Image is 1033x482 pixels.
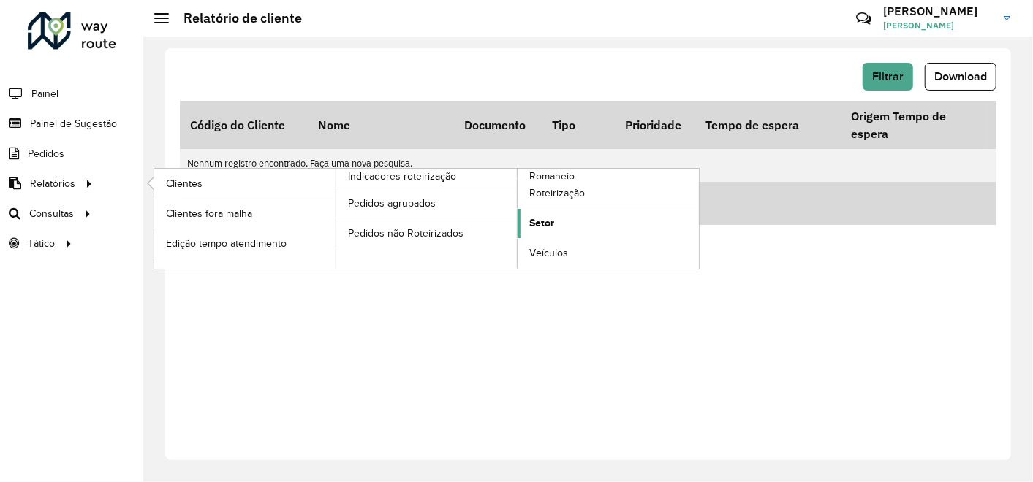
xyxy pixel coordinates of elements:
span: Consultas [29,206,74,221]
th: Prioridade [615,101,695,149]
span: Clientes fora malha [166,206,252,221]
span: Tático [28,236,55,251]
th: Tipo [542,101,615,149]
a: Contato Rápido [848,3,879,34]
span: Indicadores roteirização [348,169,456,184]
span: Clientes [166,176,203,191]
a: Setor [518,209,699,238]
span: Veículos [529,245,568,261]
span: Pedidos agrupados [348,196,436,211]
span: Download [934,70,987,83]
th: Origem Tempo de espera [841,101,988,149]
a: Edição tempo atendimento [154,229,336,258]
span: Setor [529,215,554,231]
th: Tempo de espera [695,101,841,149]
th: Nome [308,101,454,149]
span: Filtrar [872,70,904,83]
span: Relatórios [30,176,75,191]
button: Download [925,63,996,91]
a: Veículos [518,239,699,268]
a: Romaneio [336,169,700,269]
span: Roteirização [529,185,585,201]
span: [PERSON_NAME] [883,19,993,32]
a: Pedidos agrupados [336,188,518,218]
h3: [PERSON_NAME] [883,4,993,18]
a: Indicadores roteirização [154,169,518,269]
a: Clientes [154,169,336,198]
span: Pedidos [28,146,64,161]
a: Roteirização [518,179,699,208]
span: Painel [31,86,58,102]
th: Documento [454,101,542,149]
span: Painel de Sugestão [30,116,117,131]
h2: Relatório de cliente [169,10,302,26]
a: Pedidos não Roteirizados [336,218,518,248]
span: Romaneio [529,169,575,184]
span: Pedidos não Roteirizados [348,226,463,241]
th: Código do Cliente [180,101,308,149]
a: Clientes fora malha [154,199,336,228]
span: Edição tempo atendimento [166,236,287,251]
button: Filtrar [863,63,913,91]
